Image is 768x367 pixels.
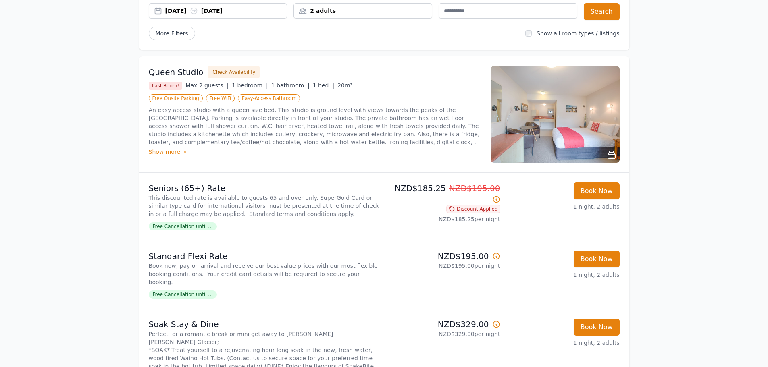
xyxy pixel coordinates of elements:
span: 1 bathroom | [271,82,310,89]
label: Show all room types / listings [537,30,619,37]
p: 1 night, 2 adults [507,203,620,211]
button: Search [584,3,620,20]
p: Book now, pay on arrival and receive our best value prices with our most flexible booking conditi... [149,262,381,286]
p: Standard Flexi Rate [149,251,381,262]
button: Book Now [574,182,620,199]
p: 1 night, 2 adults [507,271,620,279]
p: NZD$195.00 per night [387,262,500,270]
span: Free Onsite Parking [149,94,203,102]
span: 1 bed | [313,82,334,89]
span: Free WiFi [206,94,235,102]
button: Check Availability [208,66,260,78]
p: Soak Stay & Dine [149,319,381,330]
span: Easy-Access Bathroom [238,94,300,102]
span: Free Cancellation until ... [149,222,217,230]
span: Max 2 guests | [185,82,229,89]
div: Show more > [149,148,481,156]
p: An easy access studio with a queen size bed. This studio is ground level with views towards the p... [149,106,481,146]
div: [DATE] [DATE] [165,7,287,15]
h3: Queen Studio [149,66,204,78]
span: Last Room! [149,82,183,90]
span: 1 bedroom | [232,82,268,89]
p: 1 night, 2 adults [507,339,620,347]
span: 20m² [337,82,352,89]
p: This discounted rate is available to guests 65 and over only. SuperGold Card or similar type card... [149,194,381,218]
div: 2 adults [294,7,432,15]
p: NZD$329.00 [387,319,500,330]
button: Book Now [574,251,620,267]
p: Seniors (65+) Rate [149,182,381,194]
p: NZD$195.00 [387,251,500,262]
button: Book Now [574,319,620,336]
p: NZD$329.00 per night [387,330,500,338]
p: NZD$185.25 [387,182,500,205]
span: Free Cancellation until ... [149,290,217,299]
span: More Filters [149,27,195,40]
p: NZD$185.25 per night [387,215,500,223]
span: NZD$195.00 [449,183,500,193]
span: Discount Applied [446,205,500,213]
